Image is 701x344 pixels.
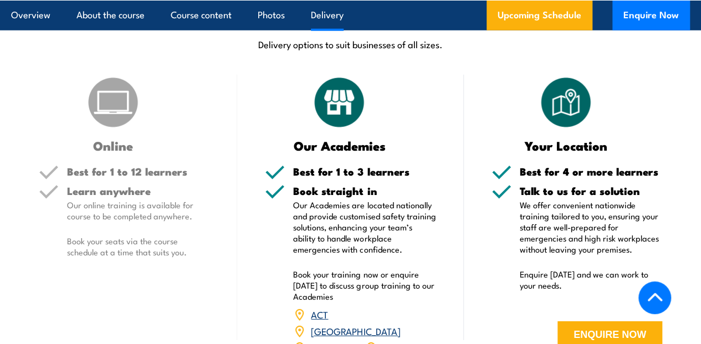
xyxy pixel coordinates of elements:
a: [GEOGRAPHIC_DATA] [311,324,400,337]
p: Our Academies are located nationally and provide customised safety training solutions, enhancing ... [293,199,436,255]
p: Enquire [DATE] and we can work to your needs. [520,269,662,291]
p: Delivery options to suit businesses of all sizes. [11,38,690,50]
p: Book your seats via the course schedule at a time that suits you. [67,235,209,258]
h3: Online [39,139,187,152]
h5: Best for 1 to 3 learners [293,166,436,177]
h5: Best for 1 to 12 learners [67,166,209,177]
h3: Our Academies [265,139,413,152]
h5: Book straight in [293,186,436,196]
p: Our online training is available for course to be completed anywhere. [67,199,209,222]
a: ACT [311,307,328,321]
h3: Your Location [492,139,640,152]
h5: Learn anywhere [67,186,209,196]
h5: Best for 4 or more learners [520,166,662,177]
h5: Talk to us for a solution [520,186,662,196]
p: Book your training now or enquire [DATE] to discuss group training to our Academies [293,269,436,302]
p: We offer convenient nationwide training tailored to you, ensuring your staff are well-prepared fo... [520,199,662,255]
